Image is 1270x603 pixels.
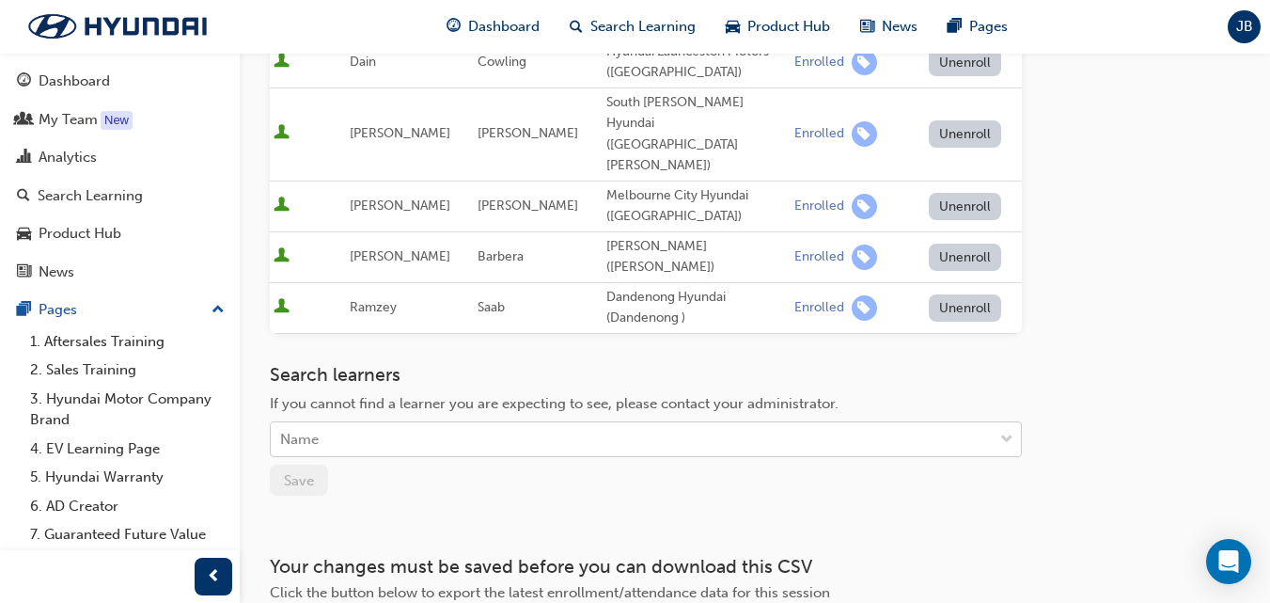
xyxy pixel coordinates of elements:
[39,262,74,283] div: News
[852,121,877,147] span: learningRecordVerb_ENROLL-icon
[270,584,830,601] span: Click the button below to export the latest enrollment/attendance data for this session
[590,16,696,38] span: Search Learning
[270,556,1022,578] h3: Your changes must be saved before you can download this CSV
[570,15,583,39] span: search-icon
[794,125,844,143] div: Enrolled
[23,520,232,549] a: 7. Guaranteed Future Value
[39,147,97,168] div: Analytics
[845,8,933,46] a: news-iconNews
[350,125,450,141] span: [PERSON_NAME]
[350,198,450,214] span: [PERSON_NAME]
[1228,10,1261,43] button: JB
[8,255,232,290] a: News
[270,465,328,496] button: Save
[1000,428,1013,452] span: down-icon
[478,54,526,70] span: Cowling
[8,64,232,99] a: Dashboard
[478,125,578,141] span: [PERSON_NAME]
[555,8,711,46] a: search-iconSearch Learning
[794,299,844,317] div: Enrolled
[270,364,1022,386] h3: Search learners
[948,15,962,39] span: pages-icon
[794,54,844,71] div: Enrolled
[284,472,314,489] span: Save
[929,294,1002,322] button: Unenroll
[23,356,232,385] a: 2. Sales Training
[794,248,844,266] div: Enrolled
[101,111,133,130] div: Tooltip anchor
[929,120,1002,148] button: Unenroll
[274,298,290,317] span: User is active
[478,299,505,315] span: Saab
[17,112,31,129] span: people-icon
[8,216,232,251] a: Product Hub
[350,248,450,264] span: [PERSON_NAME]
[17,302,31,319] span: pages-icon
[23,549,232,579] a: Bluelink - Connected Service
[39,299,77,321] div: Pages
[207,565,221,589] span: prev-icon
[606,41,787,84] div: Hyundai Launceston Motors ([GEOGRAPHIC_DATA])
[23,327,232,357] a: 1. Aftersales Training
[23,463,232,492] a: 5. Hyundai Warranty
[860,15,874,39] span: news-icon
[1206,539,1251,584] div: Open Intercom Messenger
[852,245,877,270] span: learningRecordVerb_ENROLL-icon
[478,248,524,264] span: Barbera
[17,264,31,281] span: news-icon
[852,194,877,219] span: learningRecordVerb_ENROLL-icon
[350,54,376,70] span: Dain
[852,50,877,75] span: learningRecordVerb_ENROLL-icon
[17,226,31,243] span: car-icon
[882,16,917,38] span: News
[1236,16,1253,38] span: JB
[274,247,290,266] span: User is active
[447,15,461,39] span: guage-icon
[8,60,232,293] button: DashboardMy TeamAnalyticsSearch LearningProduct HubNews
[969,16,1008,38] span: Pages
[8,140,232,175] a: Analytics
[17,73,31,90] span: guage-icon
[23,435,232,464] a: 4. EV Learning Page
[933,8,1023,46] a: pages-iconPages
[929,193,1002,220] button: Unenroll
[8,103,232,137] a: My Team
[929,49,1002,76] button: Unenroll
[39,109,98,131] div: My Team
[270,395,839,412] span: If you cannot find a learner you are expecting to see, please contact your administrator.
[39,223,121,245] div: Product Hub
[478,198,578,214] span: [PERSON_NAME]
[8,179,232,214] a: Search Learning
[274,197,290,215] span: User is active
[726,15,740,39] span: car-icon
[747,16,830,38] span: Product Hub
[606,185,787,228] div: Melbourne City Hyundai ([GEOGRAPHIC_DATA])
[280,429,319,451] div: Name
[8,293,232,327] button: Pages
[350,299,397,315] span: Ramzey
[23,385,232,435] a: 3. Hyundai Motor Company Brand
[468,16,540,38] span: Dashboard
[212,298,225,323] span: up-icon
[606,92,787,177] div: South [PERSON_NAME] Hyundai ([GEOGRAPHIC_DATA][PERSON_NAME])
[431,8,555,46] a: guage-iconDashboard
[274,53,290,71] span: User is active
[711,8,845,46] a: car-iconProduct Hub
[17,150,31,167] span: chart-icon
[274,124,290,143] span: User is active
[38,185,143,207] div: Search Learning
[17,188,30,205] span: search-icon
[39,71,110,92] div: Dashboard
[23,492,232,521] a: 6. AD Creator
[606,287,787,329] div: Dandenong Hyundai (Dandenong )
[852,295,877,321] span: learningRecordVerb_ENROLL-icon
[929,244,1002,271] button: Unenroll
[606,236,787,278] div: [PERSON_NAME] ([PERSON_NAME])
[9,7,226,46] img: Trak
[794,198,844,215] div: Enrolled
